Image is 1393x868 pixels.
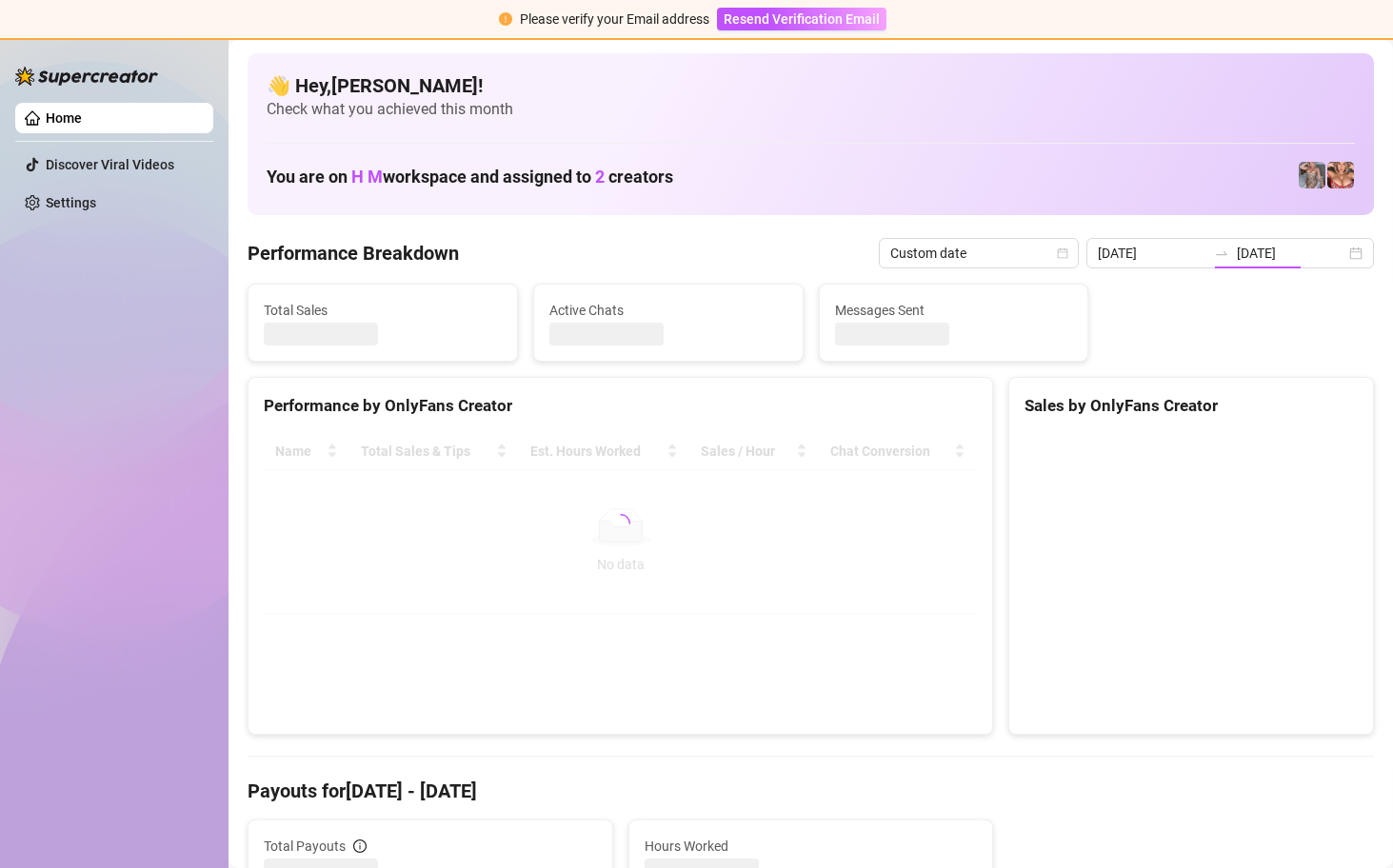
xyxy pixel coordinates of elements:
div: Performance by OnlyFans Creator [264,393,977,419]
h1: You are on workspace and assigned to creators [267,167,673,187]
h4: Payouts for [DATE] - [DATE] [248,778,1374,804]
span: Total Payouts [264,836,346,857]
div: Please verify your Email address [520,9,709,30]
span: Check what you achieved this month [267,99,1355,120]
img: logo-BBDzfeDw.svg [15,67,158,86]
span: Resend Verification Email [724,11,880,27]
span: 2 [595,167,605,187]
img: pennylondon [1327,162,1354,188]
span: Active Chats [549,300,787,321]
span: Total Sales [264,300,502,321]
span: calendar [1057,247,1068,259]
img: pennylondonvip [1299,162,1325,188]
span: exclamation-circle [499,12,512,26]
input: End date [1237,243,1345,264]
div: Sales by OnlyFans Creator [1025,393,1358,419]
span: H M [351,167,383,187]
a: Discover Viral Videos [46,157,174,172]
span: info-circle [353,839,367,853]
h4: 👋 Hey, [PERSON_NAME] ! [267,72,1355,99]
button: Resend Verification Email [717,8,886,30]
span: swap-right [1214,246,1229,261]
h4: Performance Breakdown [248,240,459,266]
span: loading [607,510,633,536]
a: Home [46,110,82,126]
span: Hours Worked [645,836,978,857]
span: Messages Sent [835,300,1073,321]
span: Custom date [890,239,1067,267]
input: Start date [1098,243,1206,264]
a: Settings [46,195,96,210]
span: to [1214,246,1229,261]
